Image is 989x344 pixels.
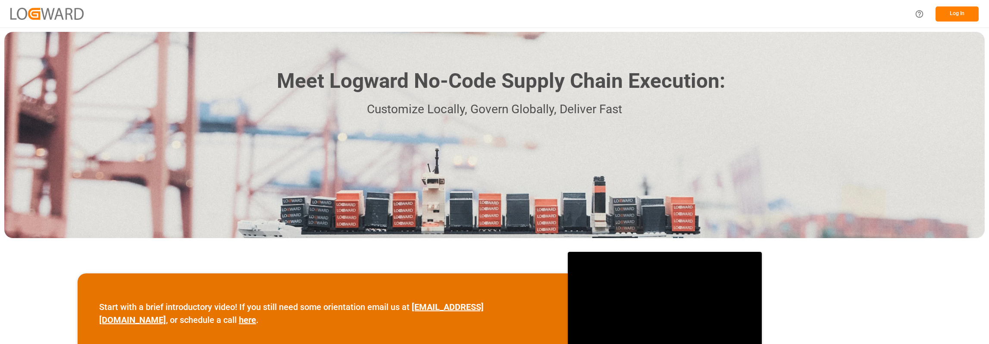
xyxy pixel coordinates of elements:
button: Help Center [910,4,929,24]
h1: Meet Logward No-Code Supply Chain Execution: [277,66,725,96]
p: Start with a brief introductory video! If you still need some orientation email us at , or schedu... [99,301,546,326]
img: Logward_new_orange.png [10,8,84,19]
button: Log In [936,6,979,22]
p: Customize Locally, Govern Globally, Deliver Fast [264,100,725,119]
a: here [239,315,256,325]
